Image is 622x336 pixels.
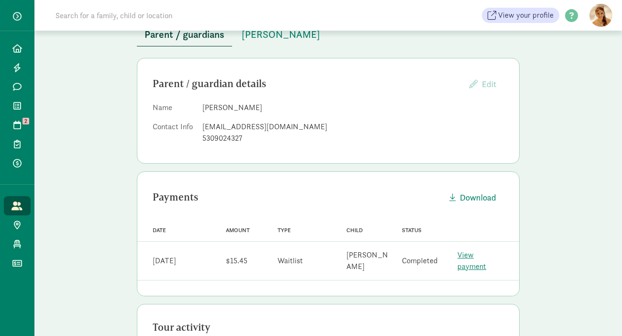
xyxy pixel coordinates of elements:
iframe: Chat Widget [574,290,622,336]
span: Child [346,227,363,234]
span: Download [460,191,496,204]
div: 5309024327 [202,133,504,144]
div: Waitlist [278,255,303,267]
span: Amount [226,227,250,234]
a: View your profile [482,8,559,23]
div: [DATE] [153,255,176,267]
span: View your profile [498,10,554,21]
span: Type [278,227,291,234]
div: [PERSON_NAME] [346,249,390,272]
span: Status [402,227,422,234]
dt: Name [153,102,195,117]
dt: Contact Info [153,121,195,148]
a: Parent / guardians [137,29,232,40]
div: Parent / guardian details [153,76,462,91]
span: Edit [482,78,496,90]
button: [PERSON_NAME] [234,23,328,46]
input: Search for a family, child or location [50,6,318,25]
span: Date [153,227,166,234]
button: Download [442,187,504,208]
button: Parent / guardians [137,23,232,46]
div: Tour activity [153,320,504,335]
a: [PERSON_NAME] [234,29,328,40]
div: [EMAIL_ADDRESS][DOMAIN_NAME] [202,121,504,133]
a: View payment [457,250,486,271]
span: 2 [22,118,29,124]
span: Parent / guardians [144,27,224,42]
a: 2 [4,115,31,134]
div: Completed [402,255,438,267]
span: [PERSON_NAME] [242,27,320,42]
dd: [PERSON_NAME] [202,102,504,113]
button: Edit [462,74,504,94]
div: Payments [153,190,442,205]
div: $15.45 [226,255,247,267]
